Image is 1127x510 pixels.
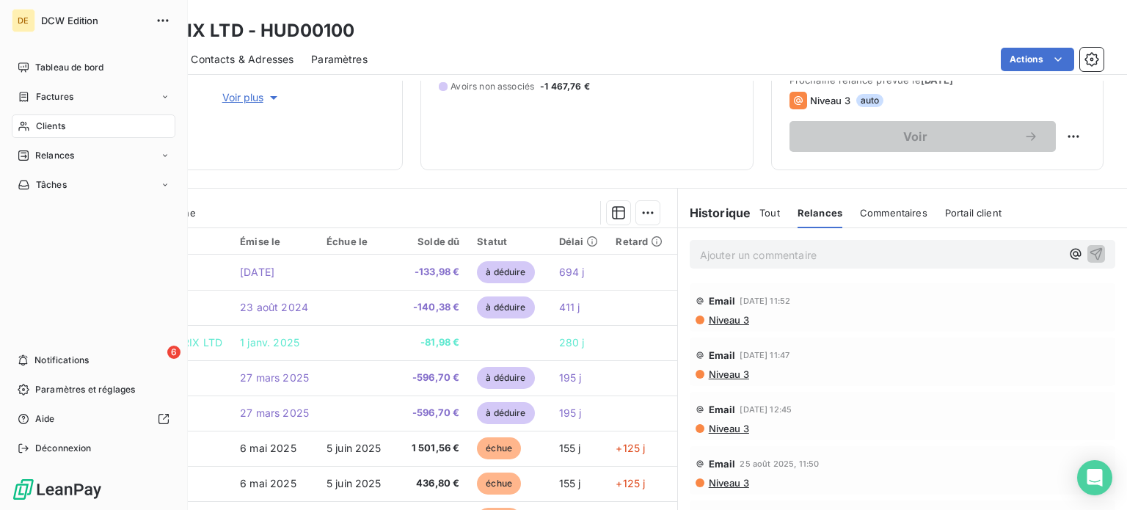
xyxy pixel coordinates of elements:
span: 1 501,56 € [412,441,460,456]
span: 5 juin 2025 [327,442,382,454]
span: 436,80 € [412,476,460,491]
div: Open Intercom Messenger [1077,460,1112,495]
a: Aide [12,407,175,431]
span: +125 j [616,442,645,454]
span: Voir plus [222,90,281,105]
span: 27 mars 2025 [240,407,309,419]
span: à déduire [477,367,534,389]
span: DCW Edition [41,15,147,26]
span: Aide [35,412,55,426]
div: Échue le [327,236,394,247]
span: -81,98 € [412,335,460,350]
span: 155 j [559,442,581,454]
span: Paramètres [311,52,368,67]
span: Paramètres et réglages [35,383,135,396]
span: Niveau 3 [810,95,850,106]
span: -596,70 € [412,406,460,420]
h3: PLATRIX LTD - HUD00100 [129,18,354,44]
span: 1 janv. 2025 [240,336,299,349]
span: Contacts & Adresses [191,52,293,67]
span: 411 j [559,301,580,313]
span: Relances [798,207,842,219]
span: à déduire [477,261,534,283]
span: Tâches [36,178,67,192]
span: 6 [167,346,180,359]
span: 195 j [559,371,582,384]
span: Niveau 3 [707,423,749,434]
span: [DATE] 12:45 [740,405,792,414]
span: 6 mai 2025 [240,477,296,489]
div: Solde dû [412,236,460,247]
span: échue [477,473,521,495]
div: DE [12,9,35,32]
span: 6 mai 2025 [240,442,296,454]
div: Délai [559,236,599,247]
span: Avoirs non associés [451,80,534,93]
span: à déduire [477,402,534,424]
img: Logo LeanPay [12,478,103,501]
span: 694 j [559,266,585,278]
span: Email [709,349,736,361]
span: 25 août 2025, 11:50 [740,459,819,468]
span: 27 mars 2025 [240,371,309,384]
span: Déconnexion [35,442,92,455]
span: échue [477,437,521,459]
button: Voir plus [118,90,384,106]
div: Statut [477,236,541,247]
h6: Historique [678,204,751,222]
span: à déduire [477,296,534,318]
span: Tableau de bord [35,61,103,74]
span: [DATE] 11:52 [740,296,790,305]
span: Portail client [945,207,1002,219]
span: Factures [36,90,73,103]
span: -596,70 € [412,371,460,385]
span: Notifications [34,354,89,367]
span: -1 467,76 € [540,80,590,93]
span: Email [709,458,736,470]
span: +125 j [616,477,645,489]
span: Email [709,295,736,307]
button: Voir [789,121,1056,152]
span: 280 j [559,336,585,349]
span: Voir [807,131,1024,142]
span: Niveau 3 [707,477,749,489]
span: auto [856,94,884,107]
span: 195 j [559,407,582,419]
span: -140,38 € [412,300,460,315]
span: Relances [35,149,74,162]
span: [DATE] [240,266,274,278]
span: 155 j [559,477,581,489]
button: Actions [1001,48,1074,71]
span: [DATE] 11:47 [740,351,789,360]
span: 5 juin 2025 [327,477,382,489]
span: Niveau 3 [707,368,749,380]
span: Commentaires [860,207,927,219]
span: Niveau 3 [707,314,749,326]
div: Émise le [240,236,309,247]
span: Tout [759,207,780,219]
span: -133,98 € [412,265,460,280]
span: Clients [36,120,65,133]
div: Retard [616,236,663,247]
span: Email [709,404,736,415]
span: 23 août 2024 [240,301,308,313]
